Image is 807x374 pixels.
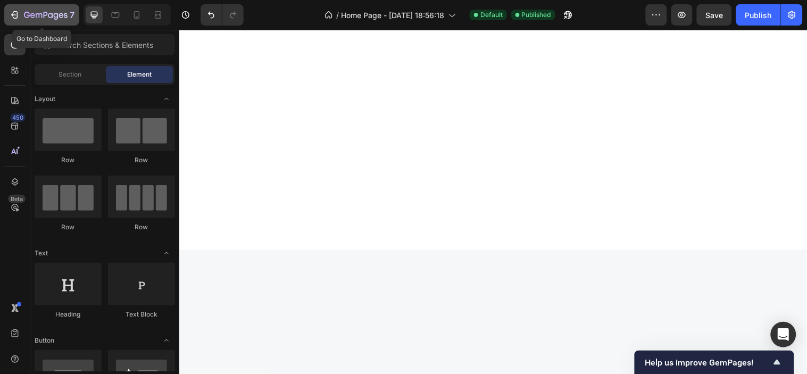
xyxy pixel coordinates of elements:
[645,356,784,369] button: Show survey - Help us improve GemPages!
[127,70,152,79] span: Element
[201,4,244,26] div: Undo/Redo
[706,11,723,20] span: Save
[158,90,175,107] span: Toggle open
[158,245,175,262] span: Toggle open
[108,222,175,232] div: Row
[59,70,82,79] span: Section
[736,4,781,26] button: Publish
[336,10,339,21] span: /
[10,113,26,122] div: 450
[35,248,48,258] span: Text
[341,10,444,21] span: Home Page - [DATE] 18:56:18
[771,322,796,347] div: Open Intercom Messenger
[35,310,102,319] div: Heading
[697,4,732,26] button: Save
[158,332,175,349] span: Toggle open
[35,94,55,104] span: Layout
[4,4,79,26] button: 7
[70,9,74,21] p: 7
[35,34,175,55] input: Search Sections & Elements
[8,195,26,203] div: Beta
[645,358,771,368] span: Help us improve GemPages!
[108,155,175,165] div: Row
[108,310,175,319] div: Text Block
[35,336,54,345] span: Button
[522,10,551,20] span: Published
[35,222,102,232] div: Row
[745,10,772,21] div: Publish
[179,30,807,374] iframe: Design area
[35,155,102,165] div: Row
[480,10,503,20] span: Default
